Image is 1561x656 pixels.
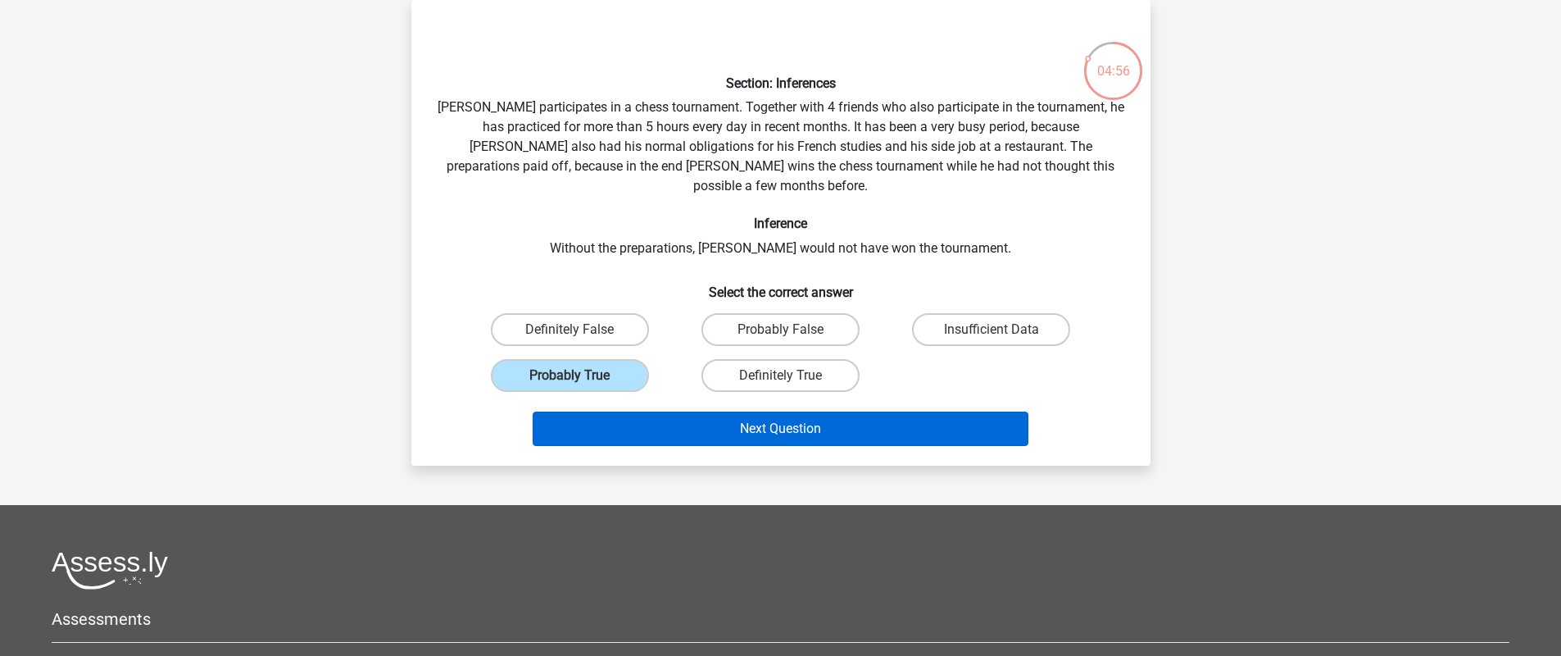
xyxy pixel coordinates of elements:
img: Assessly logo [52,551,168,590]
div: 04:56 [1082,40,1144,81]
button: Next Question [533,412,1028,446]
label: Definitely True [701,359,860,392]
label: Probably True [491,359,649,392]
label: Probably False [701,313,860,346]
div: [PERSON_NAME] participates in a chess tournament. Together with 4 friends who also participate in... [418,13,1144,453]
label: Definitely False [491,313,649,346]
h5: Assessments [52,609,1509,629]
label: Insufficient Data [912,313,1070,346]
h6: Section: Inferences [438,75,1124,91]
h6: Inference [438,216,1124,231]
h6: Select the correct answer [438,271,1124,300]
